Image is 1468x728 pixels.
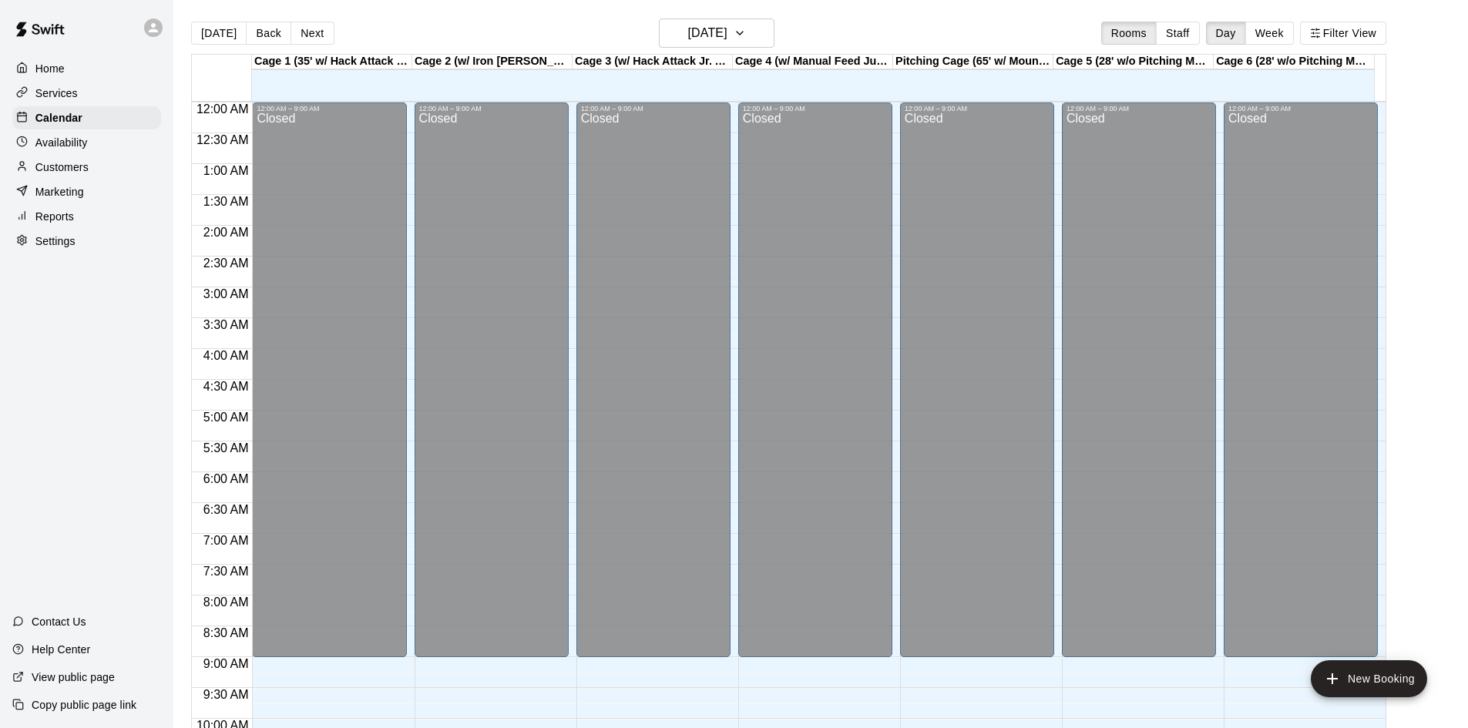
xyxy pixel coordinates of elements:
div: 12:00 AM – 9:00 AM: Closed [1224,102,1378,657]
div: Cage 1 (35' w/ Hack Attack Manual Feed) [252,55,412,69]
div: 12:00 AM – 9:00 AM [419,105,564,112]
span: 7:00 AM [200,534,253,547]
div: 12:00 AM – 9:00 AM: Closed [252,102,406,657]
div: Cage 4 (w/ Manual Feed Jugs Machine - Softball) [733,55,893,69]
div: 12:00 AM – 9:00 AM [1228,105,1373,112]
p: Copy public page link [32,697,136,713]
span: 12:00 AM [193,102,253,116]
button: Rooms [1101,22,1157,45]
span: 2:30 AM [200,257,253,270]
div: Cage 3 (w/ Hack Attack Jr. Auto Feeder and HitTrax) [573,55,733,69]
span: 1:30 AM [200,195,253,208]
div: Pitching Cage (65' w/ Mound or Pitching Mat) [893,55,1053,69]
span: 4:30 AM [200,380,253,393]
button: add [1311,660,1427,697]
span: 4:00 AM [200,349,253,362]
span: 8:30 AM [200,626,253,639]
div: 12:00 AM – 9:00 AM [743,105,888,112]
a: Services [12,82,161,105]
div: Closed [1228,112,1373,663]
a: Marketing [12,180,161,203]
span: 3:00 AM [200,287,253,300]
div: 12:00 AM – 9:00 AM: Closed [576,102,731,657]
span: 3:30 AM [200,318,253,331]
a: Reports [12,205,161,228]
p: Contact Us [32,614,86,629]
p: Help Center [32,642,90,657]
span: 5:00 AM [200,411,253,424]
div: 12:00 AM – 9:00 AM: Closed [900,102,1054,657]
span: 9:00 AM [200,657,253,670]
div: 12:00 AM – 9:00 AM [1067,105,1211,112]
button: Day [1206,22,1246,45]
div: 12:00 AM – 9:00 AM: Closed [738,102,892,657]
button: Filter View [1300,22,1386,45]
p: Settings [35,233,76,249]
div: 12:00 AM – 9:00 AM: Closed [1062,102,1216,657]
div: Cage 6 (28' w/o Pitching Machine) [1214,55,1374,69]
p: Home [35,61,65,76]
a: Home [12,57,161,80]
a: Settings [12,230,161,253]
div: Closed [419,112,564,663]
span: 2:00 AM [200,226,253,239]
div: 12:00 AM – 9:00 AM [257,105,401,112]
span: 6:00 AM [200,472,253,485]
div: Cage 5 (28' w/o Pitching Machine) [1053,55,1214,69]
p: View public page [32,669,115,685]
a: Calendar [12,106,161,129]
p: Reports [35,209,74,224]
span: 6:30 AM [200,503,253,516]
p: Availability [35,135,88,150]
div: Closed [581,112,726,663]
button: Next [291,22,334,45]
p: Services [35,86,78,101]
a: Customers [12,156,161,179]
h6: [DATE] [688,22,727,44]
a: Availability [12,131,161,154]
button: [DATE] [191,22,247,45]
div: 12:00 AM – 9:00 AM: Closed [415,102,569,657]
span: 12:30 AM [193,133,253,146]
button: Week [1245,22,1294,45]
button: Back [246,22,291,45]
div: 12:00 AM – 9:00 AM [905,105,1050,112]
p: Marketing [35,184,84,200]
p: Calendar [35,110,82,126]
span: 5:30 AM [200,441,253,455]
div: Closed [1067,112,1211,663]
button: [DATE] [659,18,774,48]
p: Customers [35,159,89,175]
div: Closed [905,112,1050,663]
div: Closed [743,112,888,663]
span: 1:00 AM [200,164,253,177]
span: 7:30 AM [200,565,253,578]
div: Cage 2 (w/ Iron [PERSON_NAME] Auto Feeder - Fastpitch Softball) [412,55,573,69]
button: Staff [1156,22,1200,45]
span: 8:00 AM [200,595,253,609]
div: Closed [257,112,401,663]
div: 12:00 AM – 9:00 AM [581,105,726,112]
span: 9:30 AM [200,688,253,701]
